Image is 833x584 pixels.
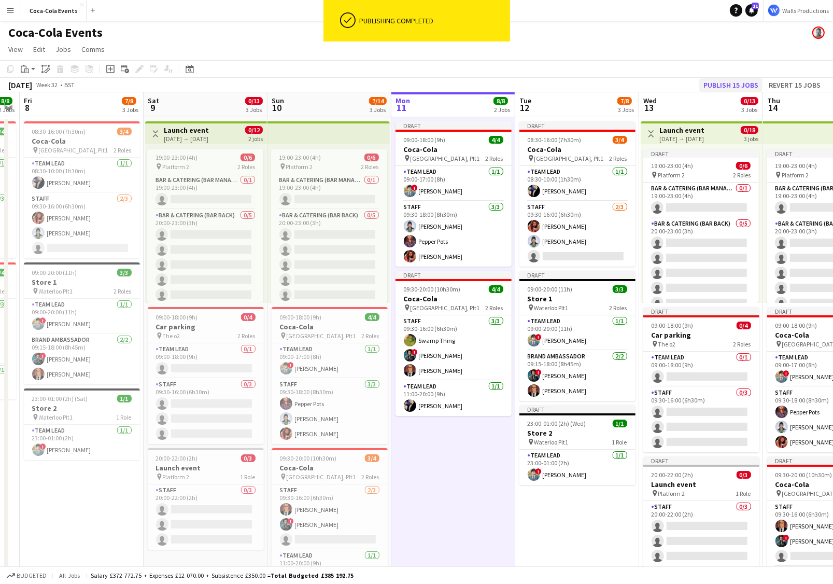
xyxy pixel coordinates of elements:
h3: Coca-Cola [24,136,140,146]
span: Platform 2 [782,171,809,179]
app-job-card: 09:00-20:00 (11h)3/3Store 1 Waterloo Plt12 RolesTeam Lead1/109:00-20:00 (11h)![PERSON_NAME]Brand ... [24,262,140,384]
app-card-role: Bar & Catering (Bar Back)0/520:00-23:00 (3h) [643,218,759,313]
div: Draft [643,456,759,465]
span: Mon [396,96,410,105]
app-job-card: 19:00-23:00 (4h)0/6 Platform 22 RolesBar & Catering (Bar Manager)0/119:00-23:00 (4h) Bar & Cateri... [147,149,263,303]
span: 7/8 [122,97,136,105]
span: 13 [642,102,657,114]
div: 08:30-16:00 (7h30m)3/4Coca-Cola [GEOGRAPHIC_DATA], Plt12 RolesTeam Lead1/108:30-10:00 (1h30m)[PER... [24,121,140,258]
h3: Coca-Cola [396,294,512,303]
app-job-card: Draft09:00-18:00 (9h)0/4Car parking The o22 RolesTeam Lead0/109:00-18:00 (9h) Staff0/309:30-16:00... [643,307,759,452]
div: Draft [519,271,636,279]
span: 0/6 [241,154,255,161]
span: 23:00-01:00 (2h) (Sat) [32,395,88,402]
span: 0/13 [741,97,758,105]
span: 0/6 [736,162,751,170]
h3: Coca-Cola [272,322,388,331]
div: 2 jobs [248,134,263,143]
app-card-role: Team Lead1/108:30-10:00 (1h30m)[PERSON_NAME] [519,166,636,201]
div: Salary £372 772.75 + Expenses £12 070.00 + Subsistence £350.00 = [91,572,354,579]
button: Budgeted [5,570,48,581]
span: 3/4 [365,454,379,462]
app-card-role: Team Lead1/111:00-20:00 (9h)[PERSON_NAME] [396,381,512,416]
h3: Car parking [643,330,759,340]
span: 09:00-18:00 (9h) [156,313,198,321]
div: Draft19:00-23:00 (4h)0/6 Platform 22 RolesBar & Catering (Bar Manager)0/119:00-23:00 (4h) Bar & C... [643,149,759,303]
span: ! [288,362,294,368]
span: The o2 [163,332,180,340]
button: Publish 15 jobs [699,78,763,92]
span: 09:00-18:00 (9h) [404,136,446,144]
app-card-role: Team Lead1/109:00-20:00 (11h)![PERSON_NAME] [519,315,636,351]
span: Comms [81,45,105,54]
div: 3 Jobs [246,106,262,114]
div: Draft [396,121,512,130]
span: 3/3 [117,269,132,276]
span: 4/4 [489,136,503,144]
span: 09:30-20:00 (10h30m) [404,285,461,293]
span: ! [535,369,542,376]
span: 0/13 [245,97,263,105]
span: Sat [148,96,159,105]
h3: Store 1 [24,277,140,287]
app-card-role: Staff0/320:00-22:00 (2h) [643,501,759,566]
span: 8/8 [493,97,508,105]
span: 0/6 [364,154,379,161]
app-card-role: Staff2/309:30-16:00 (6h30m)[PERSON_NAME][PERSON_NAME] [24,193,140,258]
span: ! [288,518,294,524]
span: 09:00-18:00 (9h) [775,322,817,329]
span: 2 Roles [486,304,503,312]
app-card-role: Bar & Catering (Bar Manager)0/119:00-23:00 (4h) [147,174,263,210]
h3: Launch event [148,463,264,472]
span: 7/14 [369,97,387,105]
app-card-role: Bar & Catering (Bar Manager)0/119:00-23:00 (4h) [643,183,759,218]
span: Wed [643,96,657,105]
span: 3/4 [117,128,132,135]
span: 0/4 [737,322,751,329]
app-card-role: Staff3/309:30-18:00 (8h30m)[PERSON_NAME]Pepper Pots[PERSON_NAME] [396,201,512,267]
span: Platform 2 [658,490,685,497]
span: Waterloo Plt1 [39,287,73,295]
div: [DATE] → [DATE] [164,135,209,143]
span: Waterloo Plt1 [39,413,73,421]
app-card-role: Team Lead1/108:30-10:00 (1h30m)[PERSON_NAME] [24,158,140,193]
div: Draft20:00-22:00 (2h)0/3Launch event Platform 21 RoleStaff0/320:00-22:00 (2h) [643,456,759,566]
div: Draft [643,307,759,315]
span: Fri [24,96,32,105]
span: 2 Roles [238,332,256,340]
span: 0/4 [241,313,256,321]
span: 2 Roles [733,340,751,348]
div: Draft [643,149,759,158]
span: 0/3 [241,454,256,462]
a: 11 [745,4,758,17]
div: 3 Jobs [618,106,634,114]
app-card-role: Staff3/309:30-18:00 (8h30m)Pepper Pots[PERSON_NAME][PERSON_NAME] [272,379,388,444]
span: View [8,45,23,54]
span: [GEOGRAPHIC_DATA], Plt1 [287,332,356,340]
h3: Launch event [643,480,759,489]
app-card-role: Team Lead1/109:00-17:00 (8h)![PERSON_NAME] [272,343,388,379]
span: 2 Roles [362,332,379,340]
div: Draft08:30-16:00 (7h30m)3/4Coca-Cola [GEOGRAPHIC_DATA], Plt12 RolesTeam Lead1/108:30-10:00 (1h30m... [519,121,636,267]
span: 14 [766,102,780,114]
span: 7/8 [617,97,632,105]
button: Revert 15 jobs [765,78,825,92]
app-card-role: Staff2/309:30-16:00 (6h30m)[PERSON_NAME]![PERSON_NAME] [272,484,388,550]
span: ! [40,443,46,450]
div: Draft09:30-20:00 (10h30m)4/4Coca-Cola [GEOGRAPHIC_DATA], Plt12 RolesStaff3/309:30-16:00 (6h30m)Sw... [396,271,512,416]
app-card-role: Brand Ambassador2/209:15-18:00 (8h45m)![PERSON_NAME][PERSON_NAME] [519,351,636,401]
a: Jobs [51,43,75,56]
span: 2 Roles [114,287,132,295]
div: Draft09:00-18:00 (9h)4/4Coca-Cola [GEOGRAPHIC_DATA], Plt12 RolesTeam Lead1/109:00-17:00 (8h)![PER... [396,121,512,267]
span: 09:00-18:00 (9h) [652,322,694,329]
span: 1 Role [241,473,256,481]
span: Platform 2 [162,163,189,171]
a: Comms [77,43,109,56]
span: 09:00-20:00 (11h) [32,269,77,276]
span: 3/3 [613,285,627,293]
div: Draft [396,271,512,279]
span: 2 Roles [610,304,627,312]
app-card-role: Team Lead1/123:00-01:00 (2h)![PERSON_NAME] [519,450,636,485]
span: Edit [33,45,45,54]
